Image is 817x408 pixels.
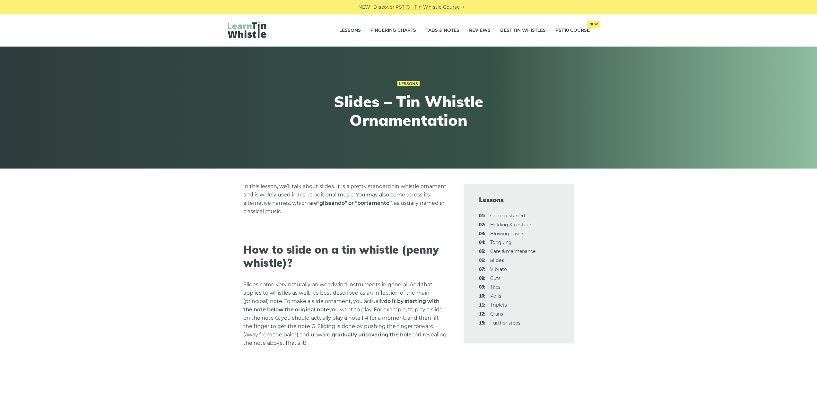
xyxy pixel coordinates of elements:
strong: Slides [490,257,504,263]
strong: “glissando” or “portamento” [317,200,392,206]
a: Reviews [469,22,491,39]
span: Lessons [479,195,559,204]
a: 10:Rolls [490,293,501,299]
a: 07:Vibrato [490,266,507,272]
a: 04:Tonguing [490,239,512,245]
a: 09:Taps [490,284,500,290]
a: 03:Blowing basics [490,231,524,237]
a: 13:Further steps [490,320,520,326]
span: 13: [479,319,485,327]
p: Slides come very naturally on woodwind instruments in general. And that applies to whistles as we... [243,281,448,347]
span: 04: [479,239,485,247]
a: 02:Holding & posture [490,222,531,228]
a: 12:Crans [490,311,503,317]
strong: do it by starting with the note below the original note [243,298,439,313]
a: Lessons [339,22,361,39]
span: 09: [479,283,485,291]
a: 01:Getting started [490,213,525,219]
p: In this lesson, we’ll talk about slides. It is a pretty standard tin whistle ornament and is wide... [243,182,448,216]
a: Lessons [397,81,420,86]
span: 06: [479,257,485,265]
a: Fingering Charts [370,22,416,39]
a: Tabs & Notes [426,22,459,39]
span: 12: [479,310,485,318]
span: 03: [479,230,485,238]
span: 01: [479,212,485,220]
span: 07: [479,266,485,273]
a: 05:Care & maintenance [490,248,535,254]
h2: How to slide on a tin whistle (penny whistle)? [243,243,448,270]
span: 11: [479,301,485,309]
span: 05: [479,248,485,256]
strong: gradually uncovering the hole [332,332,412,338]
a: Best Tin Whistles [500,22,546,39]
img: LearnTinWhistle.com [228,22,266,38]
a: 08:Cuts [490,275,500,281]
span: 02: [479,221,485,229]
span: New [587,21,600,28]
a: PST10 CourseNew [555,22,590,39]
h1: Slides – Tin Whistle Ornamentation [291,92,527,129]
span: 10: [479,292,485,300]
a: 11:Triplets [490,302,507,308]
span: 08: [479,275,485,282]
